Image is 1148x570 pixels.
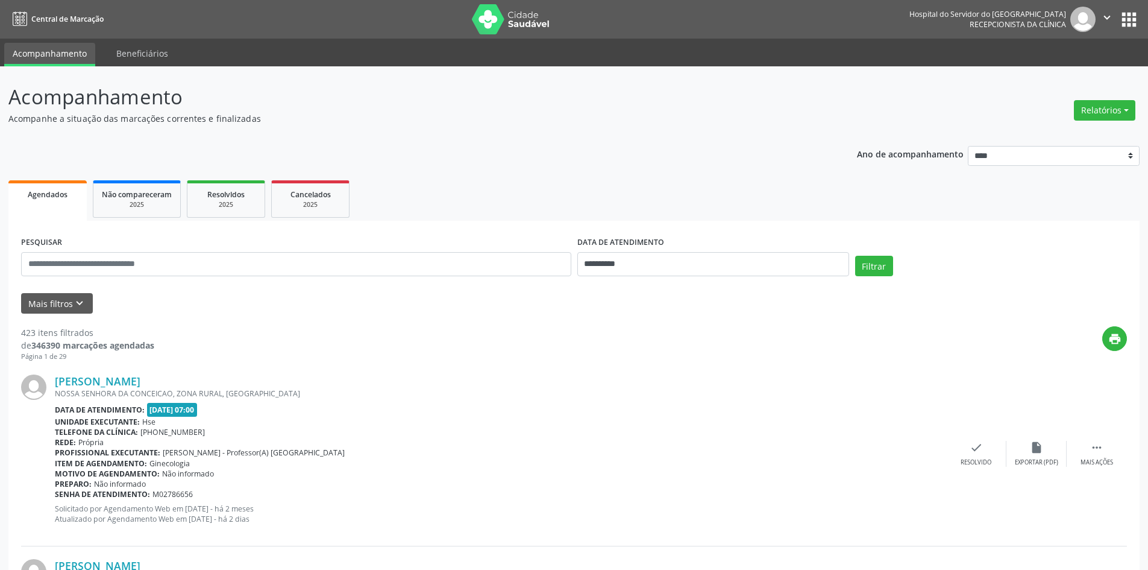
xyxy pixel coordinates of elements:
button: apps [1118,9,1140,30]
span: Resolvidos [207,189,245,200]
span: Não informado [162,469,214,479]
div: de [21,339,154,352]
p: Ano de acompanhamento [857,146,964,161]
button:  [1096,7,1118,32]
a: Central de Marcação [8,9,104,29]
p: Acompanhe a situação das marcações correntes e finalizadas [8,112,800,125]
b: Telefone da clínica: [55,427,138,437]
span: Cancelados [290,189,331,200]
b: Rede: [55,437,76,448]
span: [PERSON_NAME] - Professor(A) [GEOGRAPHIC_DATA] [163,448,345,458]
button: Relatórios [1074,100,1135,121]
button: print [1102,326,1127,351]
i: insert_drive_file [1030,441,1043,454]
i:  [1100,11,1114,24]
b: Unidade executante: [55,417,140,427]
i: print [1108,332,1121,346]
b: Senha de atendimento: [55,489,150,499]
i:  [1090,441,1103,454]
div: Hospital do Servidor do [GEOGRAPHIC_DATA] [909,9,1066,19]
span: Recepcionista da clínica [970,19,1066,30]
img: img [1070,7,1096,32]
a: [PERSON_NAME] [55,375,140,388]
span: [PHONE_NUMBER] [140,427,205,437]
button: Filtrar [855,256,893,276]
div: NOSSA SENHORA DA CONCEICAO, ZONA RURAL, [GEOGRAPHIC_DATA] [55,388,946,399]
span: [DATE] 07:00 [147,403,198,417]
i: keyboard_arrow_down [73,297,86,310]
a: Acompanhamento [4,43,95,66]
div: Resolvido [961,458,991,467]
div: 2025 [280,200,340,209]
label: DATA DE ATENDIMENTO [577,233,664,252]
div: 2025 [196,200,256,209]
span: Ginecologia [149,458,190,469]
a: Beneficiários [108,43,177,64]
img: img [21,375,46,400]
b: Motivo de agendamento: [55,469,160,479]
strong: 346390 marcações agendadas [31,340,154,351]
span: Hse [142,417,155,427]
label: PESQUISAR [21,233,62,252]
div: Página 1 de 29 [21,352,154,362]
span: Central de Marcação [31,14,104,24]
span: Agendados [28,189,67,200]
p: Solicitado por Agendamento Web em [DATE] - há 2 meses Atualizado por Agendamento Web em [DATE] - ... [55,504,946,524]
div: 2025 [102,200,172,209]
b: Profissional executante: [55,448,160,458]
div: Mais ações [1081,458,1113,467]
i: check [970,441,983,454]
b: Preparo: [55,479,92,489]
button: Mais filtroskeyboard_arrow_down [21,293,93,314]
span: Não informado [94,479,146,489]
span: M02786656 [152,489,193,499]
b: Item de agendamento: [55,458,147,469]
div: Exportar (PDF) [1015,458,1058,467]
span: Não compareceram [102,189,172,200]
span: Própria [78,437,104,448]
p: Acompanhamento [8,82,800,112]
div: 423 itens filtrados [21,326,154,339]
b: Data de atendimento: [55,405,145,415]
